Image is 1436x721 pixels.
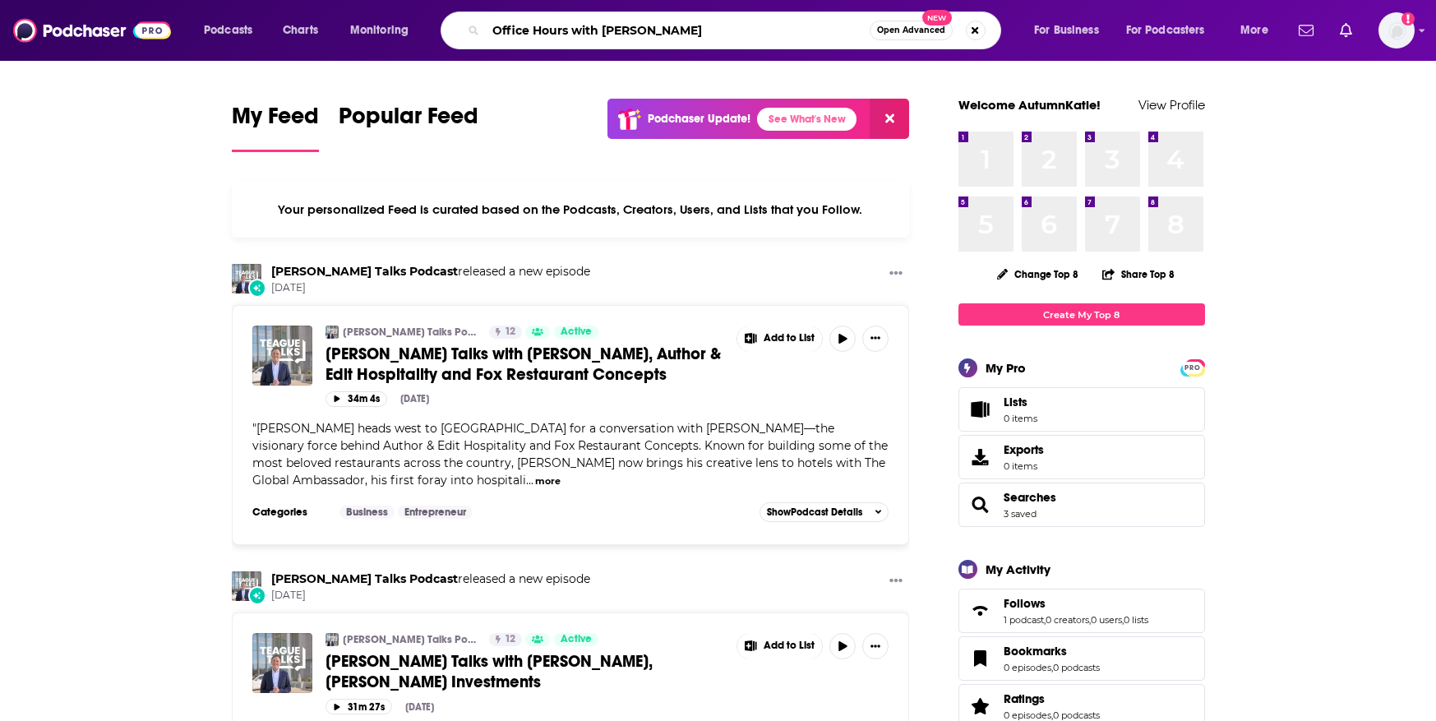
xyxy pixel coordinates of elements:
[326,391,387,407] button: 34m 4s
[1122,614,1124,626] span: ,
[326,344,721,385] span: [PERSON_NAME] Talks with [PERSON_NAME], Author & Edit Hospitality and Fox Restaurant Concepts
[958,387,1205,432] a: Lists
[737,633,823,659] button: Show More Button
[1229,17,1289,44] button: open menu
[13,15,171,46] img: Podchaser - Follow, Share and Rate Podcasts
[1004,644,1067,659] span: Bookmarks
[764,640,815,652] span: Add to List
[958,303,1205,326] a: Create My Top 8
[1378,12,1415,49] img: User Profile
[922,10,952,25] span: New
[1401,12,1415,25] svg: Add a profile image
[958,636,1205,681] span: Bookmarks
[1023,17,1120,44] button: open menu
[326,651,725,692] a: [PERSON_NAME] Talks with [PERSON_NAME], [PERSON_NAME] Investments
[489,326,522,339] a: 12
[339,506,395,519] a: Business
[986,360,1026,376] div: My Pro
[883,264,909,284] button: Show More Button
[964,493,997,516] a: Searches
[339,102,478,152] a: Popular Feed
[964,599,997,622] a: Follows
[1124,614,1148,626] a: 0 lists
[561,324,592,340] span: Active
[400,393,429,404] div: [DATE]
[252,326,312,386] img: Teague Talks with Sam Fox, Author & Edit Hospitality and Fox Restaurant Concepts
[987,264,1089,284] button: Change Top 8
[1004,442,1044,457] span: Exports
[232,182,910,238] div: Your personalized Feed is curated based on the Podcasts, Creators, Users, and Lists that you Follow.
[252,633,312,693] img: Teague Talks with Anup Patel, Tara Investments
[248,586,266,604] div: New Episode
[1126,19,1205,42] span: For Podcasters
[326,699,392,714] button: 31m 27s
[456,12,1017,49] div: Search podcasts, credits, & more...
[862,633,889,659] button: Show More Button
[343,633,478,646] a: [PERSON_NAME] Talks Podcast
[204,19,252,42] span: Podcasts
[1292,16,1320,44] a: Show notifications dropdown
[1004,460,1044,472] span: 0 items
[554,326,598,339] a: Active
[883,571,909,592] button: Show More Button
[964,647,997,670] a: Bookmarks
[350,19,409,42] span: Monitoring
[271,589,590,603] span: [DATE]
[1004,662,1051,673] a: 0 episodes
[252,421,888,488] span: [PERSON_NAME] heads west to [GEOGRAPHIC_DATA] for a conversation with [PERSON_NAME]—the visionary...
[283,19,318,42] span: Charts
[343,326,478,339] a: [PERSON_NAME] Talks Podcast
[1004,413,1037,424] span: 0 items
[1091,614,1122,626] a: 0 users
[1183,361,1203,373] a: PRO
[648,112,750,126] p: Podchaser Update!
[326,344,725,385] a: [PERSON_NAME] Talks with [PERSON_NAME], Author & Edit Hospitality and Fox Restaurant Concepts
[1004,691,1100,706] a: Ratings
[252,421,888,488] span: "
[554,633,598,646] a: Active
[1333,16,1359,44] a: Show notifications dropdown
[737,326,823,352] button: Show More Button
[870,21,953,40] button: Open AdvancedNew
[757,108,857,131] a: See What's New
[339,102,478,140] span: Popular Feed
[1051,709,1053,721] span: ,
[964,446,997,469] span: Exports
[1378,12,1415,49] span: Logged in as AutumnKatie
[958,483,1205,527] span: Searches
[505,324,515,340] span: 12
[252,506,326,519] h3: Categories
[232,264,261,293] a: Teague Talks Podcast
[271,281,590,295] span: [DATE]
[486,17,870,44] input: Search podcasts, credits, & more...
[1004,395,1027,409] span: Lists
[1378,12,1415,49] button: Show profile menu
[986,562,1050,577] div: My Activity
[1004,490,1056,505] a: Searches
[1053,709,1100,721] a: 0 podcasts
[489,633,522,646] a: 12
[1034,19,1099,42] span: For Business
[964,398,997,421] span: Lists
[1004,644,1100,659] a: Bookmarks
[561,631,592,648] span: Active
[764,332,815,344] span: Add to List
[1138,97,1205,113] a: View Profile
[398,506,473,519] a: Entrepreneur
[1101,258,1175,290] button: Share Top 8
[1004,691,1045,706] span: Ratings
[1044,614,1046,626] span: ,
[339,17,430,44] button: open menu
[1004,614,1044,626] a: 1 podcast
[1004,596,1046,611] span: Follows
[232,571,261,601] img: Teague Talks Podcast
[326,633,339,646] img: Teague Talks Podcast
[192,17,274,44] button: open menu
[271,264,590,280] h3: released a new episode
